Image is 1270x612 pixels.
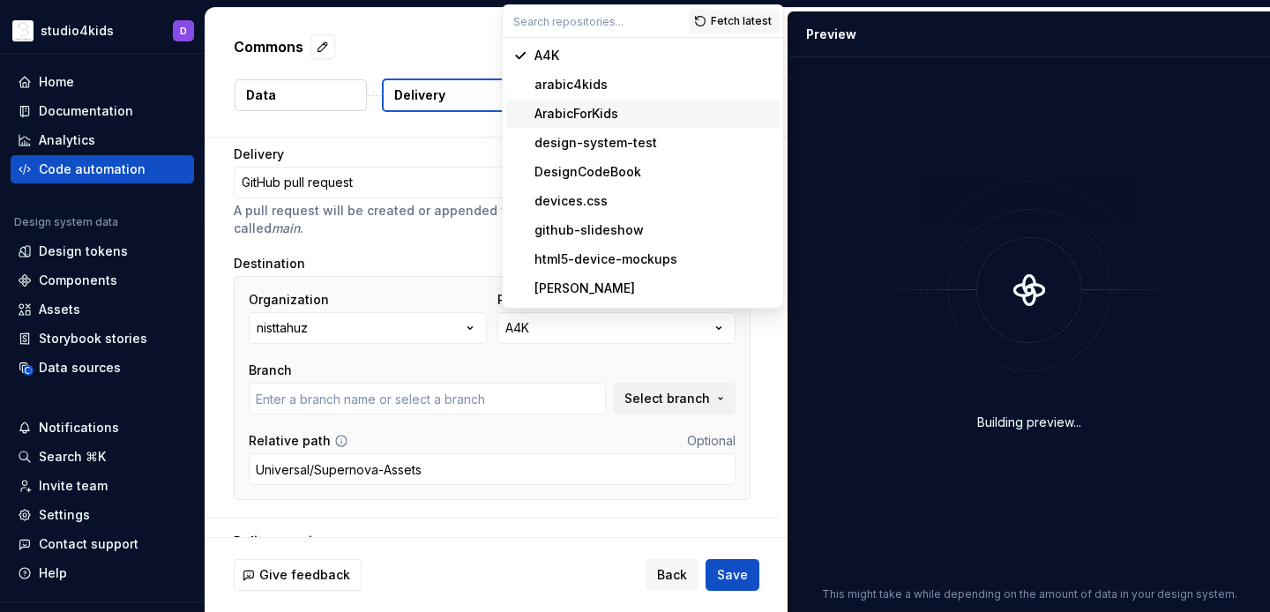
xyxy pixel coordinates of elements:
img: f1dd3a2a-5342-4756-bcfa-e9eec4c7fc0d.png [12,20,34,41]
label: Delivery [234,146,284,163]
span: Optional [687,433,736,448]
a: Data sources [11,354,194,382]
div: A4K [505,319,529,337]
span: Give feedback [259,566,350,584]
a: Storybook stories [11,325,194,353]
span: Fetch latest [711,14,772,28]
a: Code automation [11,155,194,183]
label: Branch [249,362,292,379]
button: Search ⌘K [11,443,194,471]
div: Search repositories... [503,38,783,308]
i: main [272,220,300,235]
button: Give feedback [234,559,362,591]
div: Search ⌘K [39,448,106,466]
span: Save [717,566,748,584]
a: Settings [11,501,194,529]
button: Notifications [11,414,194,442]
p: A pull request will be created or appended when this pipeline runs on a branch called . [234,202,751,237]
a: Home [11,68,194,96]
a: Design tokens [11,237,194,265]
a: Invite team [11,472,194,500]
div: Assets [39,301,80,318]
a: Components [11,266,194,295]
p: This might take a while depending on the amount of data in your design system. [822,587,1237,601]
div: Analytics [39,131,95,149]
button: Data [235,79,367,111]
div: Building preview... [977,414,1081,431]
button: studio4kidsD [4,11,201,49]
div: nisttahuz [257,319,308,337]
button: Back [646,559,698,591]
div: Home [39,73,74,91]
span: Select branch [624,390,710,407]
a: Analytics [11,126,194,154]
div: DesignCodeBook [534,163,641,181]
div: Settings [39,506,90,524]
a: Assets [11,295,194,324]
div: studio4kids [41,22,114,40]
p: Data [246,86,276,104]
button: Fetch latest [689,9,780,34]
div: Components [39,272,117,289]
div: ArabicForKids [534,105,618,123]
div: devices.css [534,192,608,210]
a: Documentation [11,97,194,125]
button: Save [706,559,759,591]
input: Enter a branch name or select a branch [249,383,606,414]
div: A4K [534,47,559,64]
label: Repository [497,291,564,309]
div: Design tokens [39,243,128,260]
div: Documentation [39,102,133,120]
label: Organization [249,291,329,309]
div: arabic4kids [534,76,608,93]
button: nisttahuz [249,312,487,344]
input: Search repositories... [503,5,689,37]
div: Preview [806,26,856,43]
p: Commons [234,36,303,57]
label: Destination [234,255,305,272]
div: github-slideshow [534,221,644,239]
div: design-system-test [534,134,657,152]
div: Contact support [39,535,138,553]
div: D [180,24,187,38]
p: Delivery [394,86,445,104]
span: Back [657,566,687,584]
div: [PERSON_NAME] [534,280,635,297]
button: Contact support [11,530,194,558]
div: Notifications [39,419,119,437]
div: html5-device-mockups [534,250,677,268]
div: Invite team [39,477,108,495]
label: Relative path [249,432,331,450]
button: Select branch [613,383,736,414]
button: A4K [497,312,736,344]
div: Help [39,564,67,582]
button: Delivery [382,78,516,112]
button: Help [11,559,194,587]
div: Storybook stories [39,330,147,347]
div: Design system data [14,215,118,229]
div: Code automation [39,160,146,178]
div: Data sources [39,359,121,377]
